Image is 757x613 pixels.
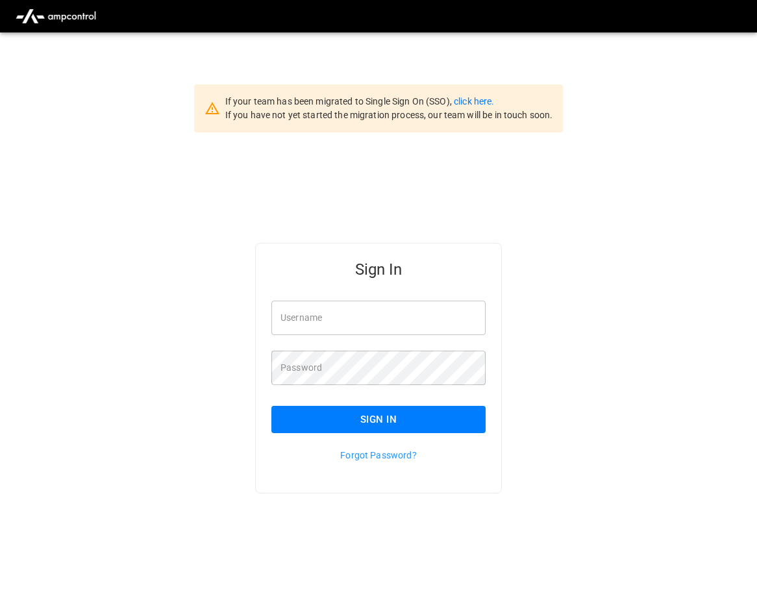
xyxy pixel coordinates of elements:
[225,110,553,120] span: If you have not yet started the migration process, our team will be in touch soon.
[271,449,486,462] p: Forgot Password?
[271,406,486,433] button: Sign In
[271,259,486,280] h5: Sign In
[454,96,494,106] a: click here.
[10,4,101,29] img: ampcontrol.io logo
[225,96,454,106] span: If your team has been migrated to Single Sign On (SSO),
